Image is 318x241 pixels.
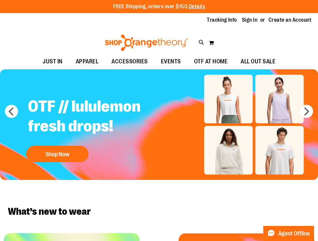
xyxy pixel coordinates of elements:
[189,4,205,10] a: Details
[161,54,181,69] span: EVENTS
[26,146,89,162] button: Shop Now
[194,54,228,69] span: OTF AT HOME
[268,16,312,24] a: Create an Account
[278,230,310,237] span: Agent Offline
[207,16,237,24] a: Tracking Info
[111,54,148,69] span: ACCESSORIES
[8,206,310,217] h2: What’s new to wear
[23,92,186,142] h2: OTF // lululemon fresh drops!
[113,3,205,11] p: FREE Shipping, orders over $150.
[76,54,99,69] span: APPAREL
[241,54,275,69] span: ALL OUT SALE
[23,92,186,165] a: OTF // lululemon fresh drops! Shop Now
[5,105,18,118] button: prev
[300,105,313,118] button: next
[43,54,63,69] span: JUST IN
[104,34,189,51] img: Shop Orangetheory
[242,16,258,24] a: Sign In
[263,226,314,241] button: Agent Offline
